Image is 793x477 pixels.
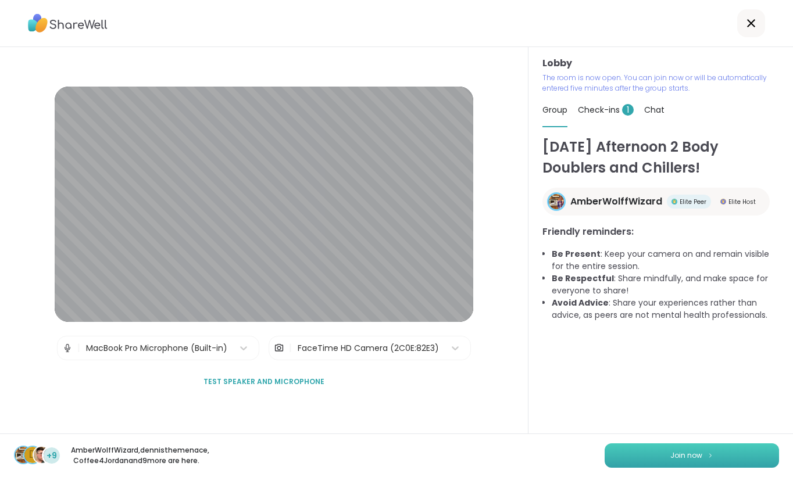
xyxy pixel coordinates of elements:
[274,336,284,360] img: Camera
[86,342,227,354] div: MacBook Pro Microphone (Built-in)
[542,56,779,70] h3: Lobby
[15,447,31,463] img: AmberWolffWizard
[542,188,770,216] a: AmberWolffWizardAmberWolffWizardElite PeerElite PeerElite HostElite Host
[47,450,57,462] span: +9
[720,199,726,205] img: Elite Host
[77,336,80,360] span: |
[552,272,614,284] b: Be Respectful
[549,194,564,209] img: AmberWolffWizard
[28,10,108,37] img: ShareWell Logo
[644,104,665,116] span: Chat
[71,445,201,466] p: AmberWolffWizard , dennisthemenace , Coffee4Jordan and 9 more are here.
[552,248,779,272] li: : Keep your camera on and remain visible for the entire session.
[542,73,779,94] p: The room is now open. You can join now or will be automatically entered five minutes after the gr...
[671,199,677,205] img: Elite Peer
[542,104,567,116] span: Group
[570,195,662,209] span: AmberWolffWizard
[552,248,601,260] b: Be Present
[728,198,756,206] span: Elite Host
[29,447,36,462] span: d
[34,447,50,463] img: Coffee4Jordan
[552,297,609,309] b: Avoid Advice
[62,336,73,360] img: Microphone
[552,297,779,321] li: : Share your experiences rather than advice, as peers are not mental health professionals.
[622,104,634,116] span: 1
[680,198,706,206] span: Elite Peer
[199,370,329,394] button: Test speaker and microphone
[542,137,779,178] h1: [DATE] Afternoon 2 Body Doublers and Chillers!
[670,450,702,461] span: Join now
[542,225,779,239] h3: Friendly reminders:
[707,452,714,458] img: ShareWell Logomark
[552,272,779,297] li: : Share mindfully, and make space for everyone to share!
[605,443,779,468] button: Join now
[289,336,292,360] span: |
[298,342,439,354] div: FaceTime HD Camera (2C0E:82E3)
[578,104,634,116] span: Check-ins
[203,376,324,387] span: Test speaker and microphone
